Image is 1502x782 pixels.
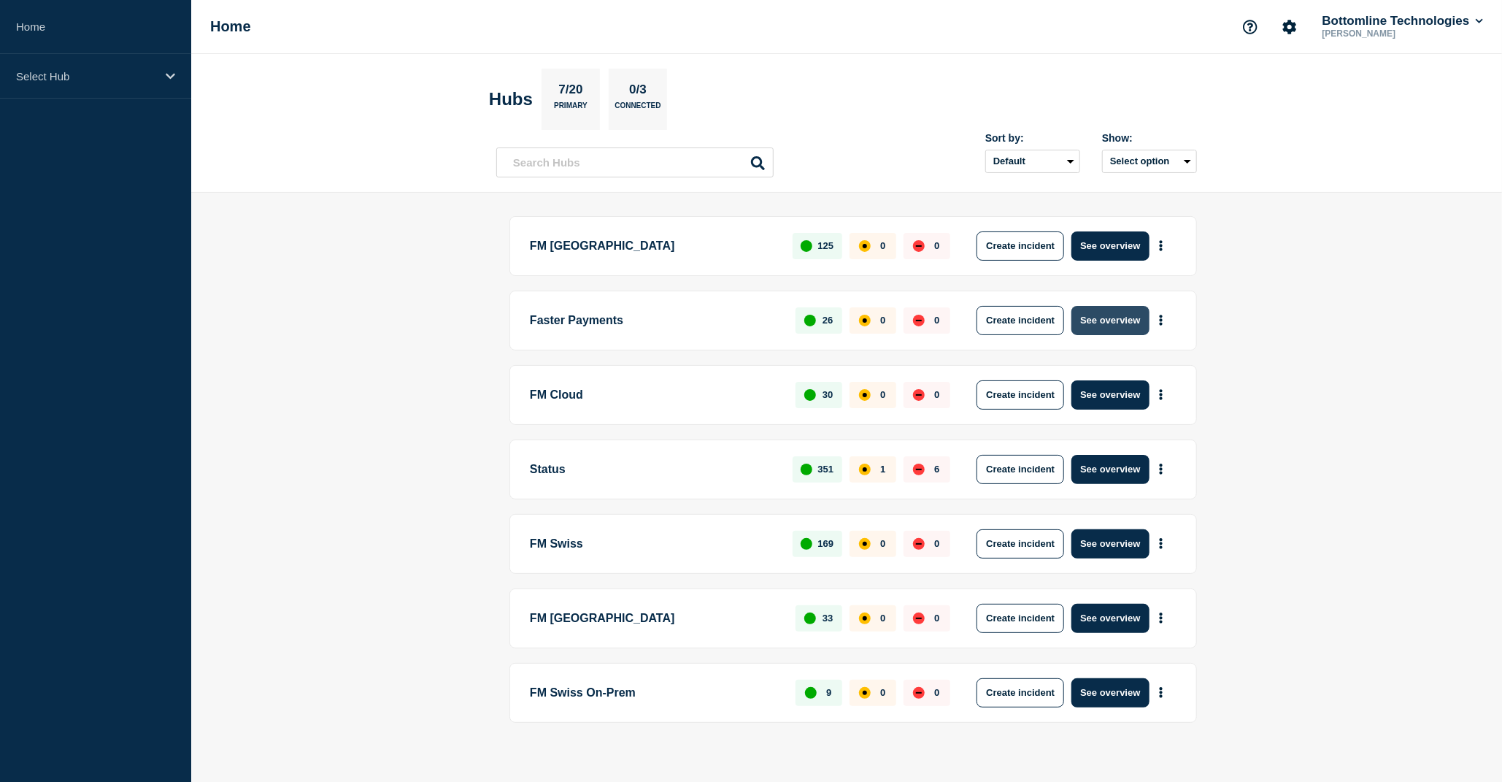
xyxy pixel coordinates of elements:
div: up [804,315,816,326]
div: up [804,613,816,624]
p: 0 [880,315,885,326]
p: 0 [880,613,885,624]
button: Select option [1102,150,1197,173]
p: Connected [615,101,661,117]
p: 0 [880,538,885,549]
div: down [913,389,925,401]
div: affected [859,464,871,475]
button: More actions [1152,456,1171,483]
button: More actions [1152,679,1171,706]
button: Support [1235,12,1266,42]
button: More actions [1152,605,1171,632]
input: Search Hubs [496,147,774,177]
p: FM Swiss On-Prem [530,678,779,708]
p: 0 [934,240,939,251]
button: See overview [1071,678,1149,708]
p: Primary [554,101,588,117]
p: 0/3 [624,83,652,101]
p: 9 [826,687,831,698]
p: Status [530,455,776,484]
button: See overview [1071,231,1149,261]
button: Bottomline Technologies [1320,14,1486,28]
p: 125 [818,240,834,251]
div: Show: [1102,132,1197,144]
p: 0 [934,389,939,400]
p: Faster Payments [530,306,779,335]
button: Create incident [977,306,1064,335]
button: See overview [1071,455,1149,484]
p: 0 [880,240,885,251]
p: 30 [823,389,833,400]
div: up [801,240,812,252]
h1: Home [210,18,251,35]
div: up [801,538,812,550]
p: 0 [934,613,939,624]
select: Sort by [985,150,1080,173]
div: up [801,464,812,475]
p: 0 [880,389,885,400]
button: See overview [1071,604,1149,633]
p: Select Hub [16,70,156,83]
button: See overview [1071,380,1149,410]
div: down [913,538,925,550]
p: 6 [934,464,939,475]
div: Sort by: [985,132,1080,144]
p: FM [GEOGRAPHIC_DATA] [530,231,776,261]
div: affected [859,389,871,401]
p: 0 [880,687,885,698]
p: FM Swiss [530,529,776,559]
p: 33 [823,613,833,624]
button: More actions [1152,530,1171,557]
div: up [805,687,817,699]
div: down [913,687,925,699]
div: affected [859,315,871,326]
p: [PERSON_NAME] [1320,28,1471,39]
div: affected [859,538,871,550]
p: 351 [818,464,834,475]
button: See overview [1071,529,1149,559]
p: 26 [823,315,833,326]
button: More actions [1152,381,1171,408]
div: affected [859,240,871,252]
div: down [913,240,925,252]
button: Create incident [977,231,1064,261]
p: FM Cloud [530,380,779,410]
div: up [804,389,816,401]
button: Create incident [977,529,1064,559]
button: Create incident [977,380,1064,410]
button: Create incident [977,678,1064,708]
div: down [913,464,925,475]
button: Create incident [977,455,1064,484]
button: More actions [1152,307,1171,334]
p: 1 [880,464,885,475]
div: down [913,315,925,326]
p: 7/20 [553,83,588,101]
button: See overview [1071,306,1149,335]
div: down [913,613,925,624]
h2: Hubs [489,89,533,110]
button: Account settings [1274,12,1305,42]
p: 0 [934,315,939,326]
p: 169 [818,538,834,549]
div: affected [859,687,871,699]
button: Create incident [977,604,1064,633]
p: 0 [934,538,939,549]
p: FM [GEOGRAPHIC_DATA] [530,604,779,633]
p: 0 [934,687,939,698]
button: More actions [1152,232,1171,259]
div: affected [859,613,871,624]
